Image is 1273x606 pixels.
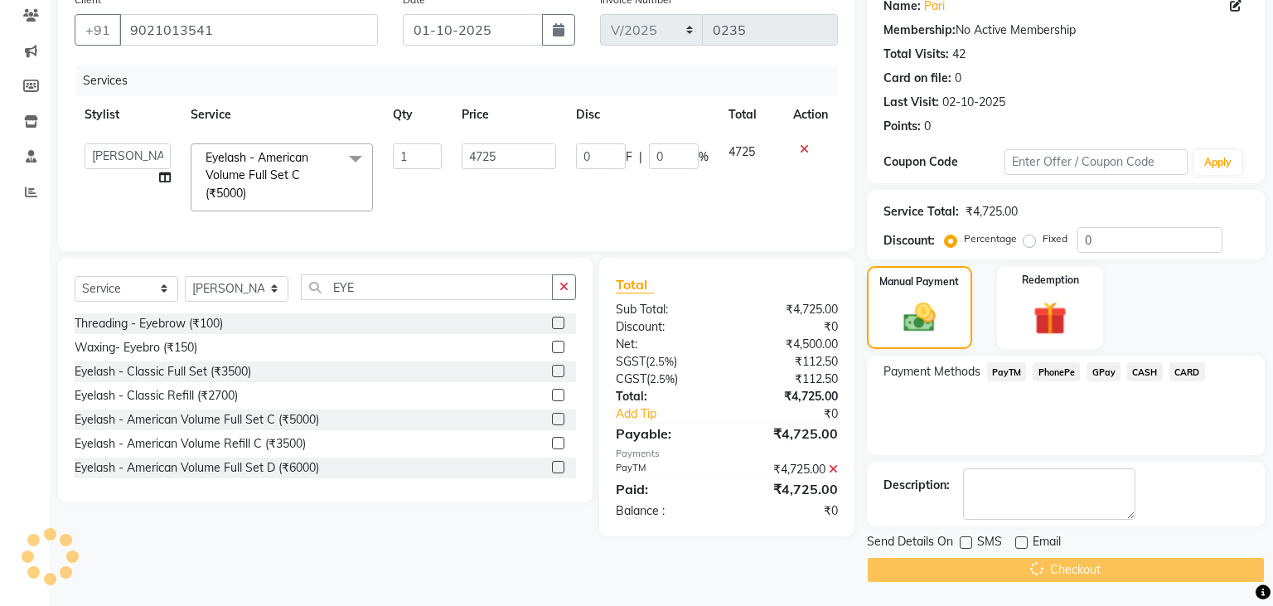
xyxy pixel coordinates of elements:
[181,96,383,133] th: Service
[1043,231,1067,246] label: Fixed
[119,14,378,46] input: Search by Name/Mobile/Email/Code
[1022,273,1079,288] label: Redemption
[727,371,850,388] div: ₹112.50
[75,387,238,405] div: Eyelash - Classic Refill (₹2700)
[75,363,251,381] div: Eyelash - Classic Full Set (₹3500)
[883,22,1248,39] div: No Active Membership
[649,355,674,368] span: 2.5%
[883,153,1005,171] div: Coupon Code
[727,388,850,405] div: ₹4,725.00
[603,479,727,499] div: Paid:
[883,232,935,250] div: Discount:
[650,372,675,385] span: 2.5%
[246,186,254,201] a: x
[952,46,966,63] div: 42
[883,118,921,135] div: Points:
[883,46,949,63] div: Total Visits:
[748,405,850,423] div: ₹0
[616,276,654,293] span: Total
[1194,150,1242,175] button: Apply
[883,363,980,381] span: Payment Methods
[75,96,181,133] th: Stylist
[626,148,632,166] span: F
[383,96,452,133] th: Qty
[616,371,646,386] span: CGST
[603,461,727,478] div: PayTM
[727,502,850,520] div: ₹0
[566,96,719,133] th: Disc
[977,533,1002,554] span: SMS
[727,301,850,318] div: ₹4,725.00
[783,96,838,133] th: Action
[883,22,956,39] div: Membership:
[75,14,121,46] button: +91
[883,70,951,87] div: Card on file:
[1023,298,1077,339] img: _gift.svg
[883,477,950,494] div: Description:
[603,405,747,423] a: Add Tip
[883,94,939,111] div: Last Visit:
[75,339,197,356] div: Waxing- Eyebro (₹150)
[1169,362,1205,381] span: CARD
[603,502,727,520] div: Balance :
[1033,362,1080,381] span: PhonePe
[76,65,850,96] div: Services
[879,274,959,289] label: Manual Payment
[1033,533,1061,554] span: Email
[603,388,727,405] div: Total:
[727,461,850,478] div: ₹4,725.00
[75,411,319,429] div: Eyelash - American Volume Full Set C (₹5000)
[942,94,1005,111] div: 02-10-2025
[1087,362,1121,381] span: GPay
[883,203,959,221] div: Service Total:
[893,299,946,336] img: _cash.svg
[452,96,566,133] th: Price
[727,424,850,444] div: ₹4,725.00
[206,150,308,201] span: Eyelash - American Volume Full Set C (₹5000)
[75,459,319,477] div: Eyelash - American Volume Full Set D (₹6000)
[727,353,850,371] div: ₹112.50
[1004,149,1187,175] input: Enter Offer / Coupon Code
[719,96,782,133] th: Total
[616,447,837,461] div: Payments
[987,362,1027,381] span: PayTM
[301,274,553,300] input: Search or Scan
[699,148,709,166] span: %
[603,336,727,353] div: Net:
[867,533,953,554] span: Send Details On
[603,353,727,371] div: ( )
[727,336,850,353] div: ₹4,500.00
[603,371,727,388] div: ( )
[639,148,642,166] span: |
[924,118,931,135] div: 0
[964,231,1017,246] label: Percentage
[727,318,850,336] div: ₹0
[966,203,1018,221] div: ₹4,725.00
[616,354,646,369] span: SGST
[728,144,755,159] span: 4725
[603,301,727,318] div: Sub Total:
[727,479,850,499] div: ₹4,725.00
[75,315,223,332] div: Threading - Eyebrow (₹100)
[603,318,727,336] div: Discount:
[603,424,727,444] div: Payable:
[955,70,961,87] div: 0
[75,435,306,453] div: Eyelash - American Volume Refill C (₹3500)
[1127,362,1163,381] span: CASH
